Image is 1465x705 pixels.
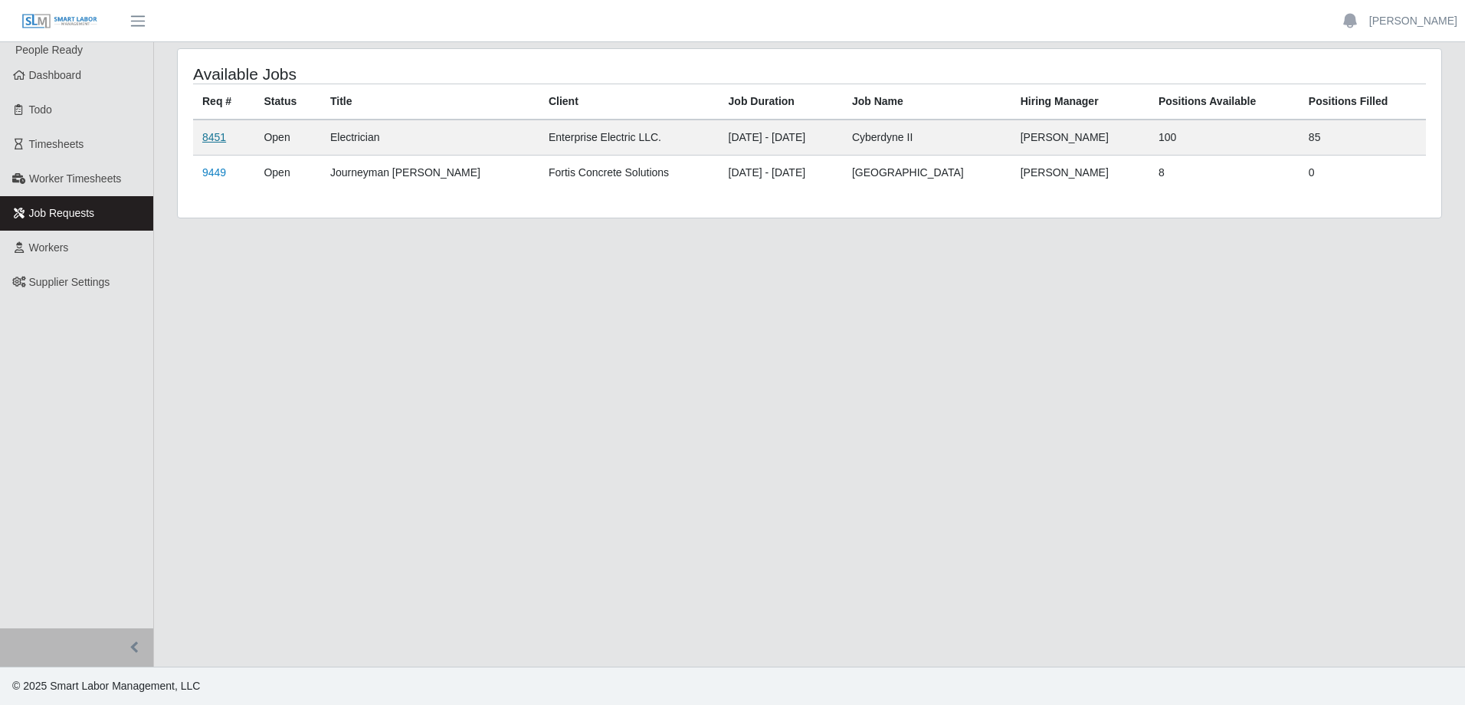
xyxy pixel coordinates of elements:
[719,120,843,156] td: [DATE] - [DATE]
[1149,156,1299,191] td: 8
[1369,13,1457,29] a: [PERSON_NAME]
[539,84,719,120] th: Client
[1011,84,1149,120] th: Hiring Manager
[193,84,254,120] th: Req #
[29,241,69,254] span: Workers
[1299,156,1426,191] td: 0
[719,84,843,120] th: Job Duration
[843,120,1011,156] td: Cyberdyne II
[321,84,539,120] th: Title
[254,120,321,156] td: Open
[29,207,95,219] span: Job Requests
[254,156,321,191] td: Open
[1149,84,1299,120] th: Positions Available
[843,84,1011,120] th: Job Name
[29,138,84,150] span: Timesheets
[29,172,121,185] span: Worker Timesheets
[1011,156,1149,191] td: [PERSON_NAME]
[321,156,539,191] td: Journeyman [PERSON_NAME]
[202,131,226,143] a: 8451
[12,680,200,692] span: © 2025 Smart Labor Management, LLC
[719,156,843,191] td: [DATE] - [DATE]
[29,69,82,81] span: Dashboard
[539,156,719,191] td: Fortis Concrete Solutions
[1299,120,1426,156] td: 85
[202,166,226,179] a: 9449
[29,276,110,288] span: Supplier Settings
[15,44,83,56] span: People Ready
[843,156,1011,191] td: [GEOGRAPHIC_DATA]
[1149,120,1299,156] td: 100
[29,103,52,116] span: Todo
[21,13,98,30] img: SLM Logo
[1011,120,1149,156] td: [PERSON_NAME]
[1299,84,1426,120] th: Positions Filled
[254,84,321,120] th: Status
[193,64,693,84] h4: Available Jobs
[321,120,539,156] td: Electrician
[539,120,719,156] td: Enterprise Electric LLC.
